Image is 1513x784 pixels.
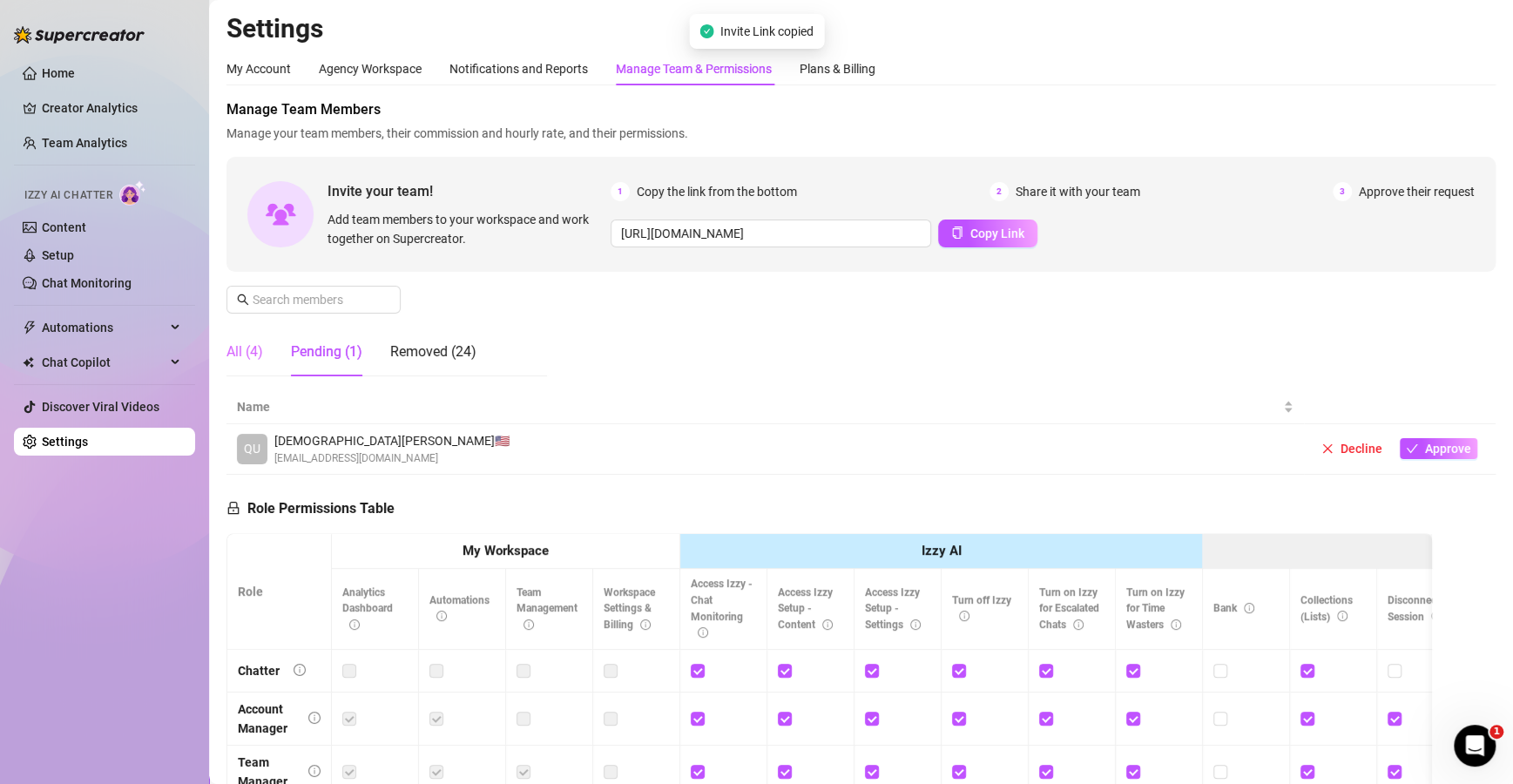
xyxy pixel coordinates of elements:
[237,294,249,306] span: search
[1337,611,1348,621] span: info-circle
[226,124,1496,143] span: Manage your team members, their commission and hourly rate, and their permissions.
[328,210,604,248] span: Add team members to your workspace and work together on Supercreator.
[952,594,1011,623] span: Turn off Izzy
[390,341,476,362] div: Removed (24)
[921,543,961,558] strong: Izzy AI
[42,435,88,449] a: Settings
[1333,182,1352,201] span: 3
[720,22,814,41] span: Invite Link copied
[274,450,510,467] span: [EMAIL_ADDRESS][DOMAIN_NAME]
[237,397,1280,416] span: Name
[244,439,260,458] span: QU
[1073,619,1084,630] span: info-circle
[226,498,395,519] h5: Role Permissions Table
[1489,725,1503,739] span: 1
[328,180,611,202] span: Invite your team!
[1171,619,1181,630] span: info-circle
[226,341,263,362] div: All (4)
[1341,442,1382,456] span: Decline
[1388,594,1442,623] span: Disconnect Session
[990,182,1009,201] span: 2
[1454,725,1496,767] iframe: Intercom live chat
[226,59,291,78] div: My Account
[938,220,1037,247] button: Copy Link
[463,543,549,558] strong: My Workspace
[349,619,360,630] span: info-circle
[604,586,655,632] span: Workspace Settings & Billing
[523,619,534,630] span: info-circle
[691,578,753,639] span: Access Izzy - Chat Monitoring
[1039,586,1099,632] span: Turn on Izzy for Escalated Chats
[119,180,146,206] img: AI Chatter
[1314,438,1389,459] button: Decline
[227,534,332,650] th: Role
[1321,443,1334,455] span: close
[517,586,578,632] span: Team Management
[23,356,34,368] img: Chat Copilot
[699,24,713,38] span: check-circle
[616,59,772,78] div: Manage Team & Permissions
[42,136,127,150] a: Team Analytics
[294,664,306,676] span: info-circle
[1406,443,1418,455] span: check
[308,712,321,724] span: info-circle
[822,619,833,630] span: info-circle
[1244,603,1254,613] span: info-circle
[640,619,651,630] span: info-circle
[42,276,132,290] a: Chat Monitoring
[291,341,362,362] div: Pending (1)
[226,99,1496,120] span: Manage Team Members
[42,220,86,234] a: Content
[1400,438,1477,459] button: Approve
[800,59,875,78] div: Plans & Billing
[42,314,165,341] span: Automations
[23,321,37,335] span: thunderbolt
[429,594,490,623] span: Automations
[24,187,112,204] span: Izzy AI Chatter
[226,390,1304,424] th: Name
[226,12,1496,45] h2: Settings
[611,182,630,201] span: 1
[238,661,280,680] div: Chatter
[42,400,159,414] a: Discover Viral Videos
[253,290,376,309] input: Search members
[308,765,321,777] span: info-circle
[1213,602,1254,614] span: Bank
[1359,182,1475,201] span: Approve their request
[865,586,921,632] span: Access Izzy Setup - Settings
[342,586,393,632] span: Analytics Dashboard
[698,627,708,638] span: info-circle
[910,619,921,630] span: info-circle
[436,611,447,621] span: info-circle
[449,59,588,78] div: Notifications and Reports
[238,700,294,738] div: Account Manager
[1016,182,1140,201] span: Share it with your team
[319,59,422,78] div: Agency Workspace
[1300,594,1353,623] span: Collections (Lists)
[42,94,181,122] a: Creator Analytics
[274,431,510,450] span: [DEMOGRAPHIC_DATA][PERSON_NAME] 🇺🇸
[1425,442,1471,456] span: Approve
[14,26,145,44] img: logo-BBDzfeDw.svg
[42,348,165,376] span: Chat Copilot
[970,226,1024,240] span: Copy Link
[42,248,74,262] a: Setup
[951,226,963,239] span: copy
[778,586,833,632] span: Access Izzy Setup - Content
[42,66,75,80] a: Home
[1431,611,1442,621] span: info-circle
[959,611,969,621] span: info-circle
[637,182,797,201] span: Copy the link from the bottom
[226,501,240,515] span: lock
[1126,586,1185,632] span: Turn on Izzy for Time Wasters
